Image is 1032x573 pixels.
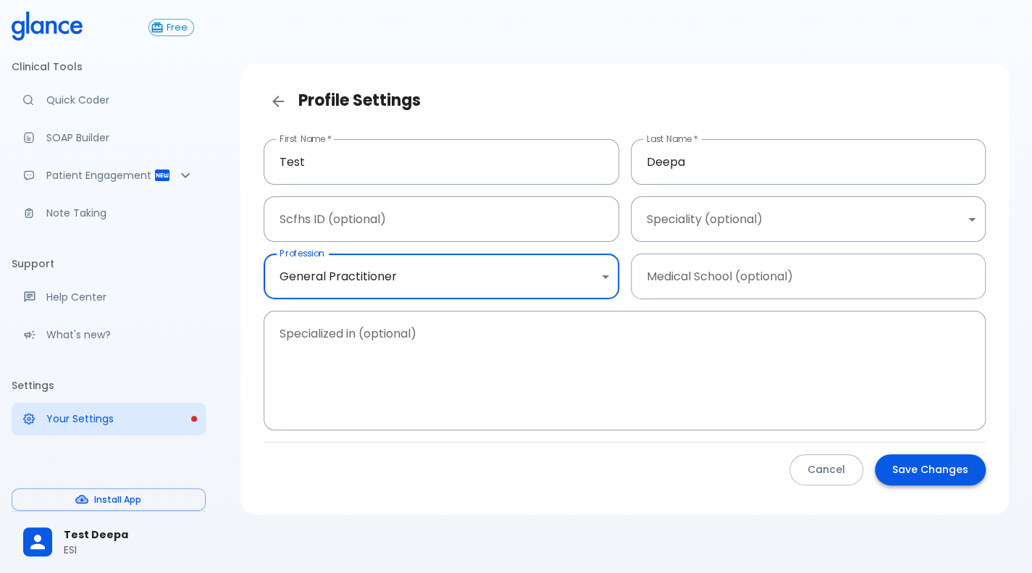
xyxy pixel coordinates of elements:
p: Help Center [46,290,194,304]
div: Test DeepaESI [12,517,206,567]
button: Install App [12,488,206,511]
button: Save Changes [875,454,986,485]
a: Advanced note-taking [12,197,206,229]
p: Your Settings [46,411,194,426]
p: Quick Coder [46,93,194,107]
a: Please complete account setup [12,403,206,435]
p: SOAP Builder [46,130,194,145]
li: Support [12,246,206,281]
a: Docugen: Compose a clinical documentation in seconds [12,122,206,154]
p: Note Taking [46,206,194,220]
a: Click to view or change your subscription [148,19,206,36]
p: Patient Engagement [46,168,154,183]
button: Free [148,19,194,36]
span: Free [161,22,193,33]
p: What's new? [46,327,194,342]
a: Back [264,87,293,116]
li: Clinical Tools [12,49,206,84]
a: Moramiz: Find ICD10AM codes instantly [12,84,206,116]
div: ​ [631,196,986,242]
li: Settings [12,368,206,403]
span: Test Deepa [64,527,194,543]
div: Patient Reports & Referrals [12,159,206,191]
h3: Profile Settings [264,87,986,116]
button: Cancel [789,454,863,485]
div: Recent updates and feature releases [12,319,206,351]
a: Get help from our support team [12,281,206,313]
div: General Practitioner [264,254,619,299]
p: ESI [64,543,194,557]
